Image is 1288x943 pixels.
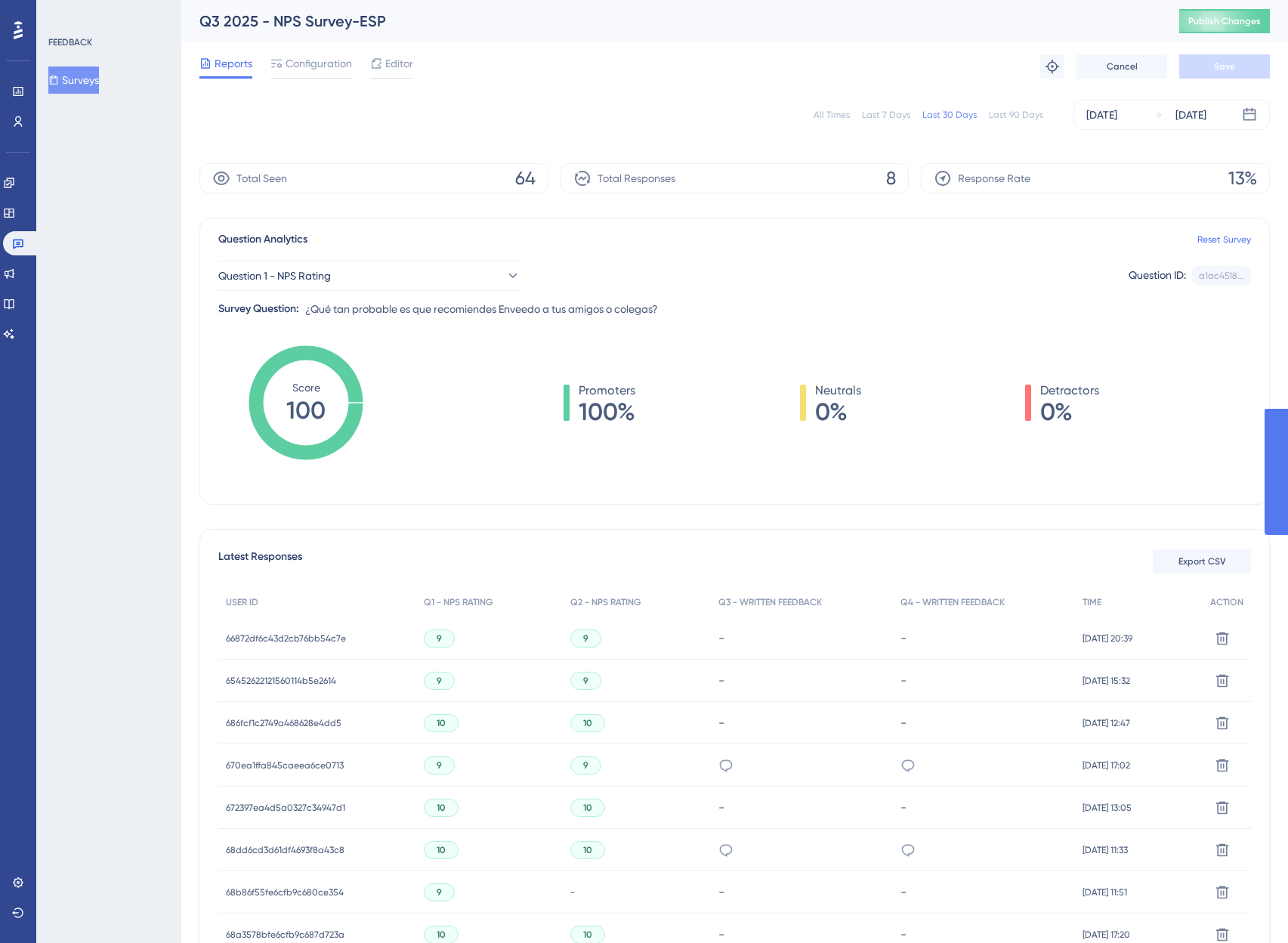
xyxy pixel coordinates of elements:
[48,66,99,94] button: Surveys
[1179,54,1270,79] button: Save
[1083,759,1130,771] span: [DATE] 17:02
[305,300,658,318] span: ¿Qué tan probable es que recomiendes Enveedo a tus amigos o colegas?
[1083,802,1132,814] span: [DATE] 13:05
[1175,106,1206,124] div: [DATE]
[226,929,344,941] span: 68a3578bfe6cfb9c687d723a
[437,675,442,687] span: 9
[900,927,1067,941] div: -
[922,109,977,121] div: Last 30 Days
[718,800,885,815] div: -
[424,596,493,608] span: Q1 - NPS RATING
[900,800,1067,815] div: -
[900,716,1067,730] div: -
[1178,555,1226,567] span: Export CSV
[48,36,92,48] div: FEEDBACK
[226,886,344,898] span: 68b86f55fe6cfb9c680ce354
[900,631,1067,645] div: -
[437,929,446,941] span: 10
[1076,54,1167,79] button: Cancel
[226,632,346,645] span: 66872df6c43d2cb76bb54c7e
[1228,166,1257,190] span: 13%
[1153,549,1251,574] button: Export CSV
[218,267,331,285] span: Question 1 - NPS Rating
[886,166,896,190] span: 8
[598,169,675,187] span: Total Responses
[583,929,592,941] span: 10
[583,844,592,856] span: 10
[226,759,344,771] span: 670ea1ffa845caeea6ce0713
[579,382,635,400] span: Promoters
[226,802,345,814] span: 672397ea4d5a0327c34947d1
[718,927,885,941] div: -
[900,885,1067,899] div: -
[1197,233,1251,246] a: Reset Survey
[1179,9,1270,33] button: Publish Changes
[583,717,592,729] span: 10
[1083,632,1132,645] span: [DATE] 20:39
[226,675,336,687] span: 65452622121560114b5e2614
[583,632,588,645] span: 9
[815,382,861,400] span: Neutrals
[218,230,307,249] span: Question Analytics
[900,673,1067,688] div: -
[215,54,252,73] span: Reports
[862,109,910,121] div: Last 7 Days
[1210,596,1243,608] span: ACTION
[718,596,822,608] span: Q3 - WRITTEN FEEDBACK
[718,716,885,730] div: -
[900,596,1005,608] span: Q4 - WRITTEN FEEDBACK
[579,400,635,424] span: 100%
[226,844,344,856] span: 68dd6cd3d61df4693f8a43c8
[292,382,320,394] tspan: Score
[989,109,1043,121] div: Last 90 Days
[958,169,1030,187] span: Response Rate
[437,844,446,856] span: 10
[1083,675,1130,687] span: [DATE] 15:32
[1040,400,1099,424] span: 0%
[286,54,352,73] span: Configuration
[1214,60,1235,73] span: Save
[437,632,442,645] span: 9
[437,717,446,729] span: 10
[218,261,520,291] button: Question 1 - NPS Rating
[1040,382,1099,400] span: Detractors
[437,886,442,898] span: 9
[814,109,850,121] div: All Times
[1129,266,1186,286] div: Question ID:
[1199,270,1244,282] div: a1ac4518...
[515,166,536,190] span: 64
[1083,886,1127,898] span: [DATE] 11:51
[286,396,326,425] tspan: 100
[1083,717,1130,729] span: [DATE] 12:47
[199,11,1141,32] div: Q3 2025 - NPS Survey-ESP
[1083,929,1130,941] span: [DATE] 17:20
[583,675,588,687] span: 9
[218,300,299,318] div: Survey Question:
[1107,60,1138,73] span: Cancel
[1225,883,1270,929] iframe: UserGuiding AI Assistant Launcher
[226,596,258,608] span: USER ID
[1083,596,1101,608] span: TIME
[236,169,287,187] span: Total Seen
[437,759,442,771] span: 9
[815,400,861,424] span: 0%
[385,54,413,73] span: Editor
[1188,15,1261,27] span: Publish Changes
[226,717,341,729] span: 686fcf1c2749a468628e4dd5
[218,548,302,575] span: Latest Responses
[570,886,575,898] span: -
[437,802,446,814] span: 10
[583,759,588,771] span: 9
[1083,844,1128,856] span: [DATE] 11:33
[718,885,885,899] div: -
[570,596,641,608] span: Q2 - NPS RATING
[583,802,592,814] span: 10
[718,673,885,688] div: -
[718,631,885,645] div: -
[1086,106,1117,124] div: [DATE]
